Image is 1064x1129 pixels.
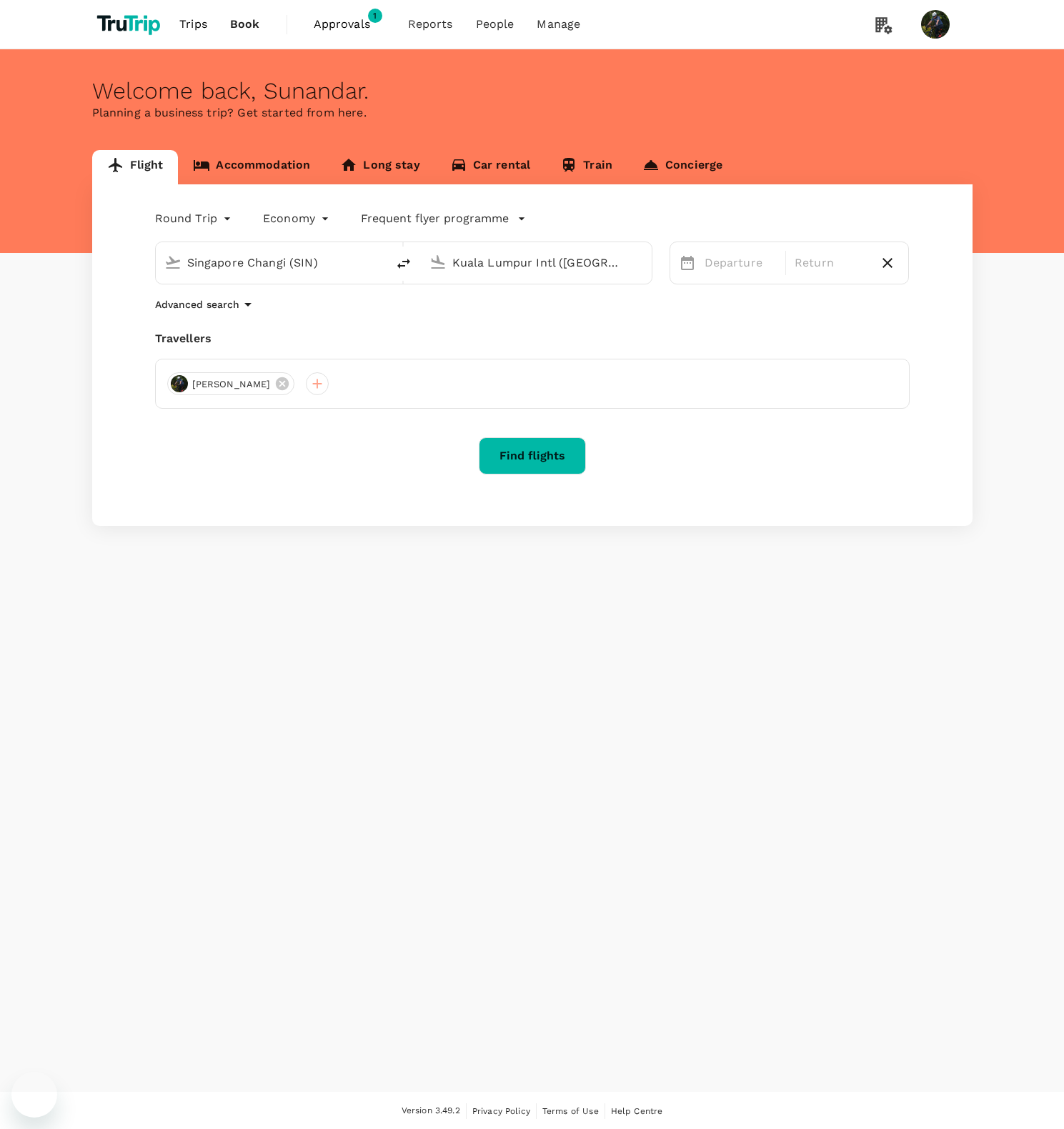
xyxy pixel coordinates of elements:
[537,16,580,33] span: Manage
[627,150,737,184] a: Concierge
[472,1103,530,1119] a: Privacy Policy
[184,377,279,392] span: [PERSON_NAME]
[472,1106,530,1116] span: Privacy Policy
[92,150,179,184] a: Flight
[92,78,973,104] div: Welcome back , Sunandar .
[545,150,627,184] a: Train
[92,104,973,121] p: Planning a business trip? Get started from here.
[314,16,385,33] span: Approvals
[361,210,509,227] p: Frequent flyer programme
[178,150,325,184] a: Accommodation
[155,297,239,312] p: Advanced search
[642,261,645,264] button: Open
[11,1072,57,1118] iframe: Button to launch messaging window
[155,296,257,313] button: Advanced search
[263,207,332,230] div: Economy
[361,210,526,227] button: Frequent flyer programme
[171,375,188,392] img: avatar-66c4b87f21461.png
[155,207,235,230] div: Round Trip
[408,16,453,33] span: Reports
[795,254,867,272] p: Return
[325,150,434,184] a: Long stay
[611,1106,663,1116] span: Help Centre
[179,16,207,33] span: Trips
[167,372,295,395] div: [PERSON_NAME]
[476,16,514,33] span: People
[92,9,169,40] img: TruTrip logo
[377,261,379,264] button: Open
[479,437,586,474] button: Find flights
[435,150,546,184] a: Car rental
[705,254,777,272] p: Departure
[542,1103,599,1119] a: Terms of Use
[542,1106,599,1116] span: Terms of Use
[155,330,910,347] div: Travellers
[452,252,622,274] input: Going to
[187,252,357,274] input: Depart from
[387,247,421,281] button: delete
[921,10,950,39] img: Sunandar Sunandar
[230,16,260,33] span: Book
[402,1104,460,1118] span: Version 3.49.2
[368,9,382,23] span: 1
[611,1103,663,1119] a: Help Centre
